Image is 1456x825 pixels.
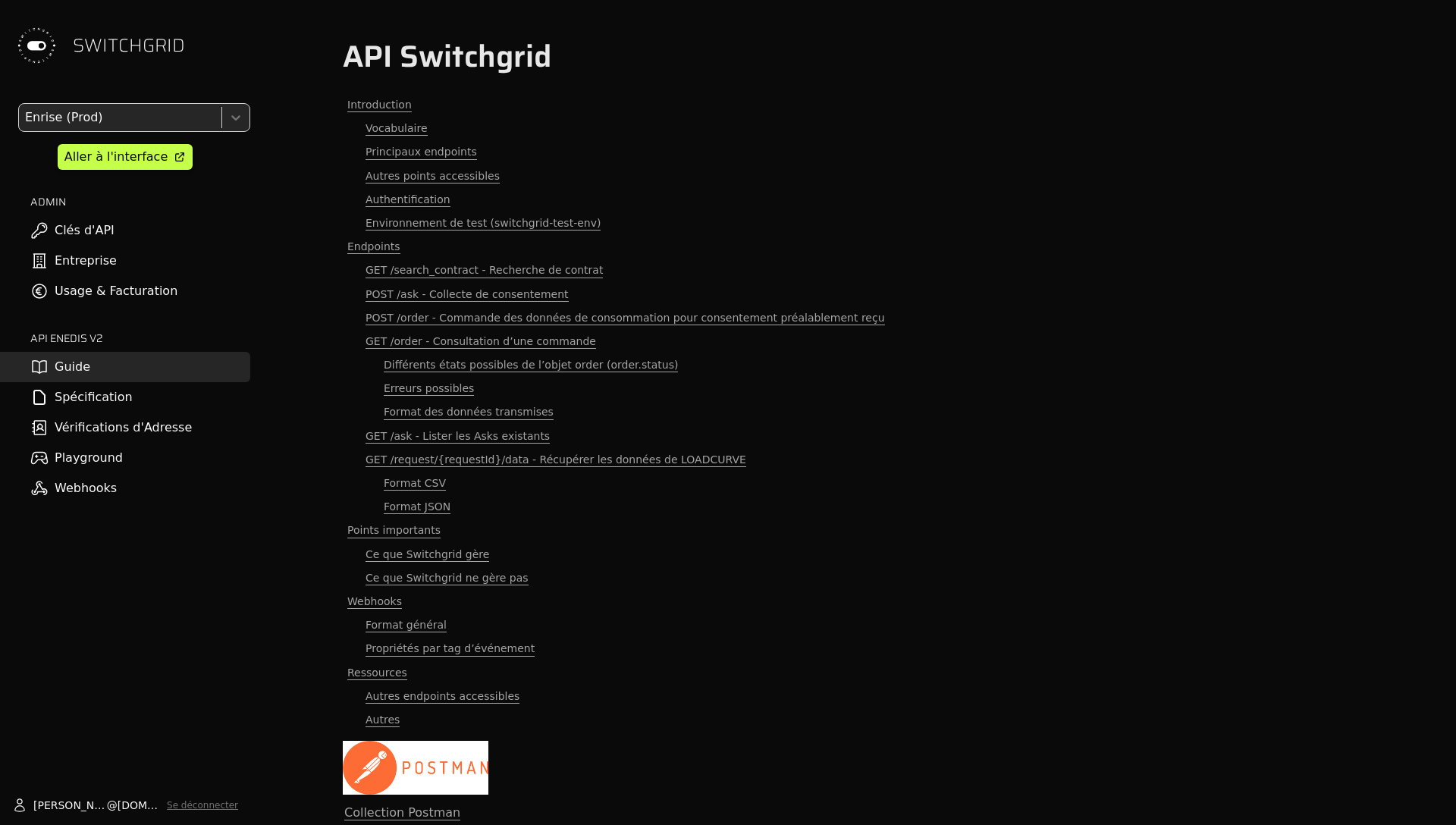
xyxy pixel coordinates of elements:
span: [PERSON_NAME].marcilhacy [33,798,107,813]
span: Format général [366,618,447,632]
span: Vocabulaire [366,121,428,136]
span: Principaux endpoints [366,145,477,159]
a: Aller à l'interface [58,144,193,170]
span: Authentification [366,193,450,207]
a: Vocabulaire [343,117,1371,140]
a: Introduction [343,93,1371,117]
a: Format JSON [343,495,1371,519]
a: Points importants [343,519,1371,542]
span: GET /order - Consultation d’une commande [366,334,596,349]
span: Points importants [347,523,441,538]
span: Autres endpoints accessibles [366,689,519,704]
span: @ [107,798,118,813]
a: Principaux endpoints [343,140,1371,164]
span: Format des données transmises [384,405,554,419]
span: Propriétés par tag d’événement [366,641,535,656]
a: POST /order - Commande des données de consommation pour consentement préalablement reçu [343,306,1371,330]
a: GET /request/{requestId}/data - Récupérer les données de LOADCURVE [343,448,1371,472]
span: GET /ask - Lister les Asks existants [366,429,550,444]
span: Ressources [347,666,407,680]
a: Authentification [343,188,1371,212]
a: Différents états possibles de l’objet order (order.status) [343,353,1371,377]
a: Propriétés par tag d’événement [343,637,1371,660]
span: Autres [366,713,400,727]
button: Se déconnecter [167,799,238,811]
h2: ADMIN [30,194,250,209]
img: notion image [343,741,488,795]
span: POST /ask - Collecte de consentement [366,287,569,302]
a: Ce que Switchgrid gère [343,543,1371,566]
span: Environnement de test (switchgrid-test-env) [366,216,601,231]
a: Collection Postman [344,805,460,820]
span: Ce que Switchgrid gère [366,547,489,562]
span: GET /request/{requestId}/data - Récupérer les données de LOADCURVE [366,453,746,467]
span: Différents états possibles de l’objet order (order.status) [384,358,678,372]
span: Endpoints [347,240,400,254]
span: [DOMAIN_NAME] [118,798,161,813]
span: POST /order - Commande des données de consommation pour consentement préalablement reçu [366,311,885,325]
a: Format général [343,613,1371,637]
a: Autres points accessibles [343,165,1371,188]
span: Introduction [347,98,412,112]
span: Webhooks [347,594,402,609]
a: Format CSV [343,472,1371,495]
a: Webhooks [343,590,1371,613]
a: Ce que Switchgrid ne gère pas [343,566,1371,590]
a: Erreurs possibles [343,377,1371,400]
div: Aller à l'interface [64,148,168,166]
span: Erreurs possibles [384,381,474,396]
h2: API ENEDIS v2 [30,331,250,346]
span: Ce que Switchgrid ne gère pas [366,571,529,585]
a: Endpoints [343,235,1371,259]
img: Switchgrid Logo [12,21,61,70]
a: GET /ask - Lister les Asks existants [343,425,1371,448]
span: Format JSON [384,500,450,514]
span: SWITCHGRID [73,33,185,58]
a: Environnement de test (switchgrid-test-env) [343,212,1371,235]
a: GET /search_contract - Recherche de contrat [343,259,1371,282]
a: Format des données transmises [343,400,1371,424]
span: GET /search_contract - Recherche de contrat [366,263,603,278]
a: POST /ask - Collecte de consentement [343,283,1371,306]
a: Ressources [343,661,1371,685]
h1: API Switchgrid [343,39,1371,75]
span: Autres points accessibles [366,169,500,184]
a: Autres endpoints accessibles [343,685,1371,708]
a: GET /order - Consultation d’une commande [343,330,1371,353]
a: Autres [343,708,1371,732]
span: Format CSV [384,476,446,491]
